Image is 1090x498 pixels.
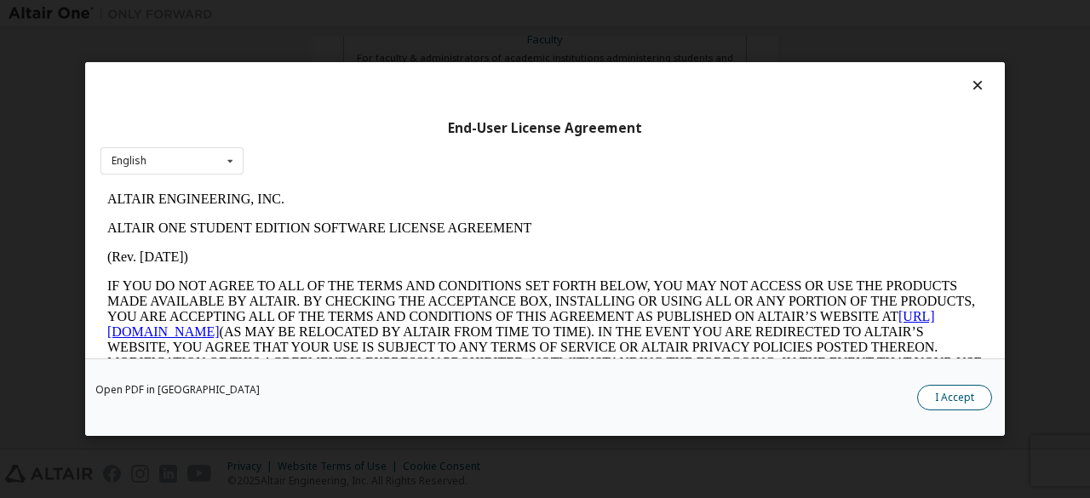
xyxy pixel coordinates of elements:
a: [URL][DOMAIN_NAME] [7,124,835,154]
a: Open PDF in [GEOGRAPHIC_DATA] [95,385,260,395]
div: End-User License Agreement [100,120,990,137]
div: English [112,156,146,166]
p: (Rev. [DATE]) [7,65,882,80]
p: ALTAIR ONE STUDENT EDITION SOFTWARE LICENSE AGREEMENT [7,36,882,51]
button: I Accept [917,385,992,410]
p: IF YOU DO NOT AGREE TO ALL OF THE TERMS AND CONDITIONS SET FORTH BELOW, YOU MAY NOT ACCESS OR USE... [7,94,882,216]
p: ALTAIR ENGINEERING, INC. [7,7,882,22]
